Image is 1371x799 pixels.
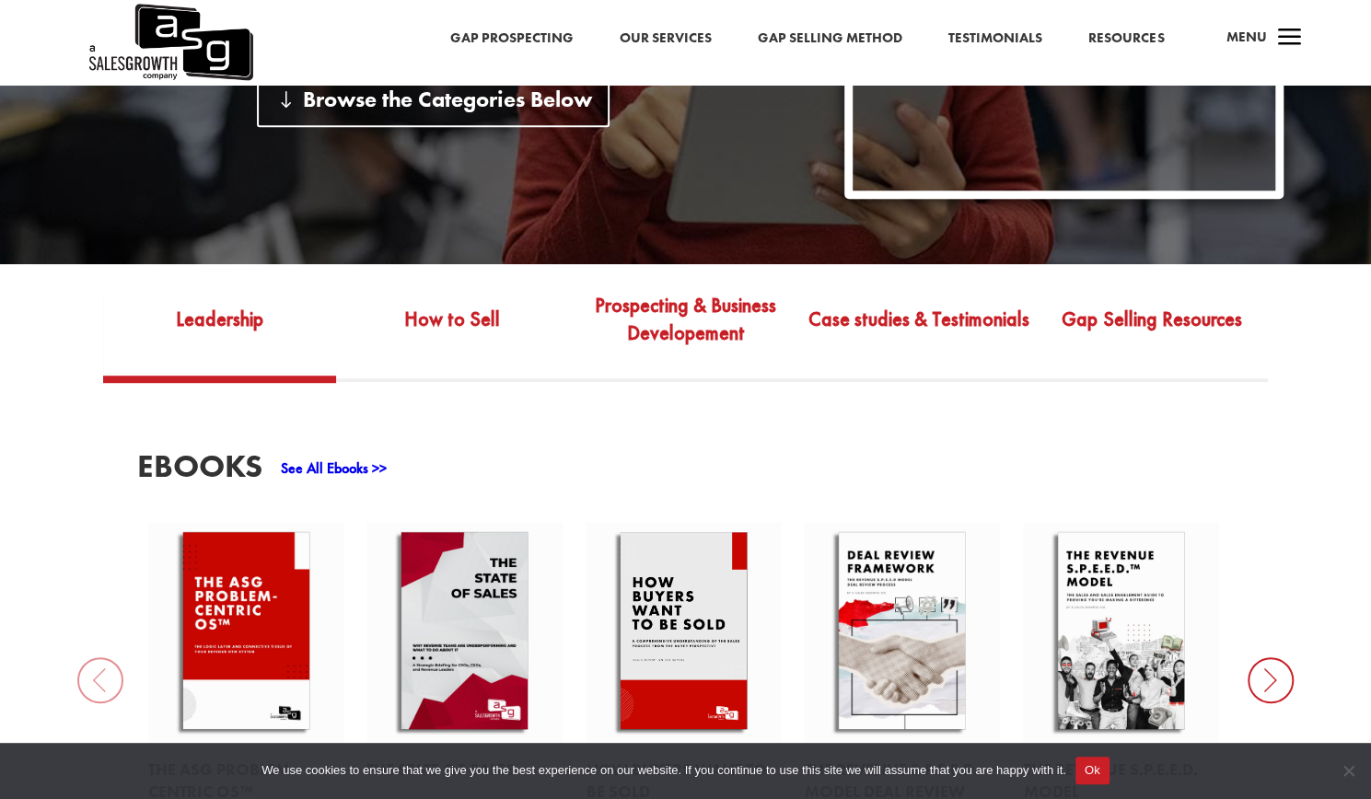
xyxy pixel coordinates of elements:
[620,27,712,51] a: Our Services
[137,450,262,492] h3: EBooks
[1339,761,1357,780] span: No
[948,27,1042,51] a: Testimonials
[261,761,1065,780] span: We use cookies to ensure that we give you the best experience on our website. If you continue to ...
[1075,757,1110,784] button: Ok
[802,289,1035,376] a: Case studies & Testimonials
[257,72,610,126] a: Browse the Categories Below
[336,289,569,376] a: How to Sell
[1271,20,1307,57] span: a
[1088,27,1164,51] a: Resources
[103,289,336,376] a: Leadership
[281,458,387,478] a: See All Ebooks >>
[1226,28,1266,46] span: Menu
[450,27,574,51] a: Gap Prospecting
[1035,289,1268,376] a: Gap Selling Resources
[569,289,802,376] a: Prospecting & Business Developement
[758,27,902,51] a: Gap Selling Method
